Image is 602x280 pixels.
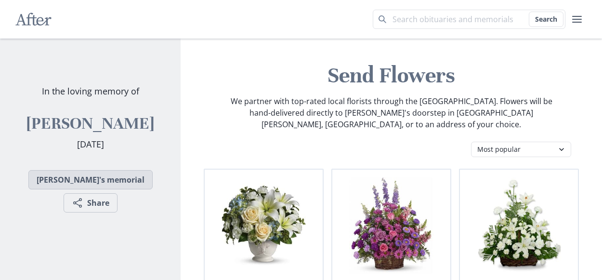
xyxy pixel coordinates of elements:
[28,170,153,189] a: [PERSON_NAME]'s memorial
[77,138,104,150] span: [DATE]
[230,95,553,130] p: We partner with top-rated local florists through the [GEOGRAPHIC_DATA]. Flowers will be hand-deli...
[529,12,563,27] button: Search
[26,113,154,134] h2: [PERSON_NAME]
[373,10,565,29] input: Search term
[471,142,571,157] select: Category filter
[567,10,587,29] button: user menu
[64,193,118,213] button: Share
[188,62,594,90] h1: Send Flowers
[42,85,139,98] p: In the loving memory of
